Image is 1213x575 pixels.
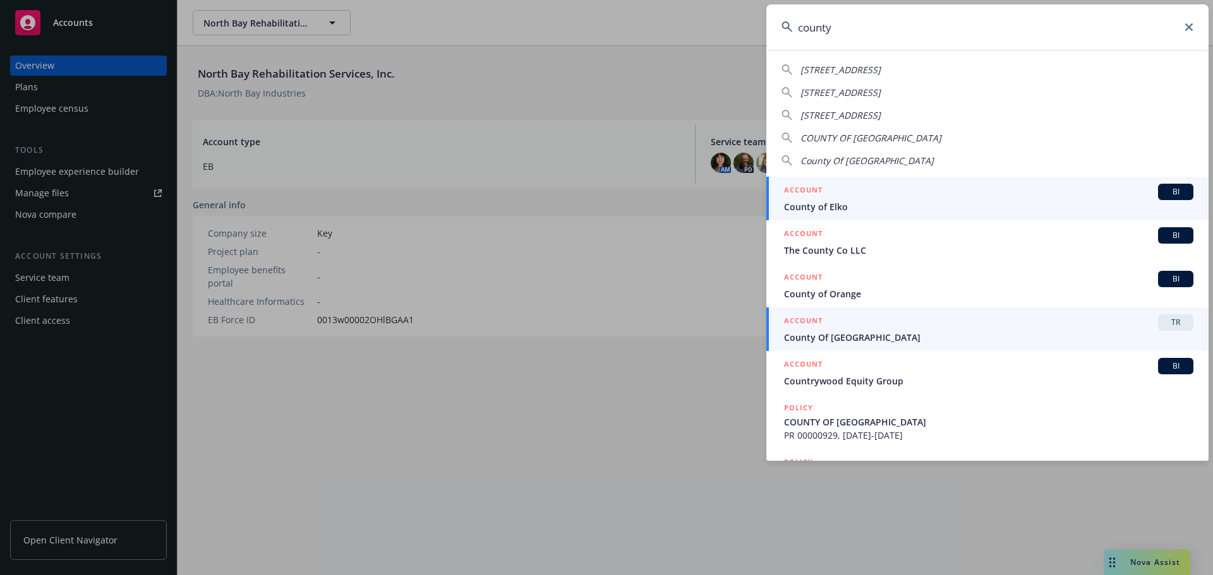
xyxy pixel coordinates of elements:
span: [STREET_ADDRESS] [800,109,881,121]
span: BI [1163,273,1188,285]
span: BI [1163,186,1188,198]
a: ACCOUNTBICounty of Orange [766,264,1209,307]
span: COUNTY OF [GEOGRAPHIC_DATA] [784,415,1193,429]
a: POLICY [766,449,1209,503]
a: ACCOUNTTRCounty Of [GEOGRAPHIC_DATA] [766,307,1209,351]
span: PR 00000929, [DATE]-[DATE] [784,429,1193,442]
a: ACCOUNTBIThe County Co LLC [766,220,1209,264]
h5: ACCOUNT [784,358,823,373]
span: County of Elko [784,200,1193,213]
a: POLICYCOUNTY OF [GEOGRAPHIC_DATA]PR 00000929, [DATE]-[DATE] [766,394,1209,449]
span: The County Co LLC [784,244,1193,257]
span: County Of [GEOGRAPHIC_DATA] [800,155,934,167]
span: [STREET_ADDRESS] [800,86,881,98]
h5: POLICY [784,456,813,468]
span: County Of [GEOGRAPHIC_DATA] [784,331,1193,344]
a: ACCOUNTBICounty of Elko [766,177,1209,220]
a: ACCOUNTBICountrywood Equity Group [766,351,1209,394]
span: Countrywood Equity Group [784,374,1193,388]
input: Search... [766,4,1209,50]
span: County of Orange [784,287,1193,300]
h5: ACCOUNT [784,227,823,242]
span: COUNTY OF [GEOGRAPHIC_DATA] [800,132,941,144]
span: TR [1163,317,1188,328]
h5: ACCOUNT [784,314,823,329]
h5: POLICY [784,401,813,414]
span: [STREET_ADDRESS] [800,64,881,76]
h5: ACCOUNT [784,184,823,199]
span: BI [1163,230,1188,241]
span: BI [1163,360,1188,372]
h5: ACCOUNT [784,271,823,286]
